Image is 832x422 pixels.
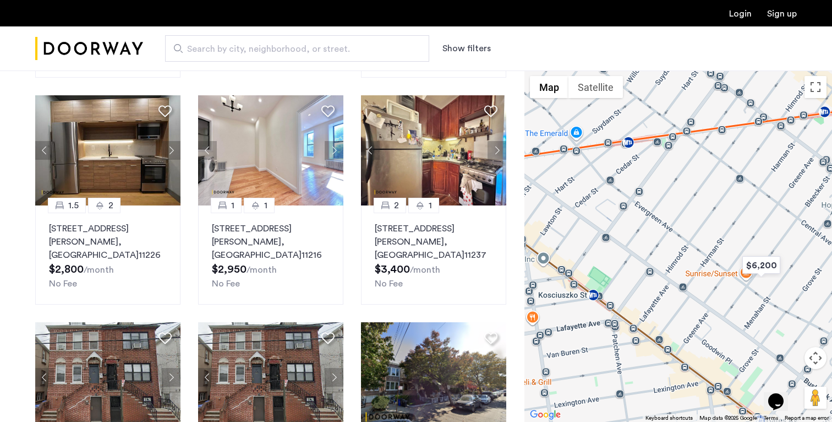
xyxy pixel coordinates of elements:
[84,266,114,274] sub: /month
[729,9,752,18] a: Login
[198,205,343,305] a: 11[STREET_ADDRESS][PERSON_NAME], [GEOGRAPHIC_DATA]11216No Fee
[375,279,403,288] span: No Fee
[804,347,826,369] button: Map camera controls
[527,408,563,422] img: Google
[35,205,180,305] a: 1.52[STREET_ADDRESS][PERSON_NAME], [GEOGRAPHIC_DATA]11226No Fee
[325,141,343,160] button: Next apartment
[804,76,826,98] button: Toggle fullscreen view
[488,141,506,160] button: Next apartment
[738,253,785,278] div: $6,200
[764,378,799,411] iframe: chat widget
[361,205,506,305] a: 21[STREET_ADDRESS][PERSON_NAME], [GEOGRAPHIC_DATA]11237No Fee
[527,408,563,422] a: Open this area in Google Maps (opens a new window)
[198,95,343,205] img: 2012_638521835493845862.jpeg
[187,42,398,56] span: Search by city, neighborhood, or street.
[764,414,778,422] a: Terms (opens in new tab)
[568,76,623,98] button: Show satellite imagery
[35,28,143,69] a: Cazamio Logo
[35,141,54,160] button: Previous apartment
[699,415,757,421] span: Map data ©2025 Google
[361,95,506,205] img: 360ac8f6-4482-47b0-bc3d-3cb89b569d10_638791359623755990.jpeg
[68,199,79,212] span: 1.5
[767,9,797,18] a: Registration
[375,222,492,262] p: [STREET_ADDRESS][PERSON_NAME] 11237
[35,28,143,69] img: logo
[530,76,568,98] button: Show street map
[35,95,180,205] img: 2012_638668068959509256.jpeg
[198,141,217,160] button: Previous apartment
[212,264,247,275] span: $2,950
[394,199,399,212] span: 2
[49,279,77,288] span: No Fee
[108,199,113,212] span: 2
[410,266,440,274] sub: /month
[442,42,491,55] button: Show or hide filters
[264,199,267,212] span: 1
[198,368,217,387] button: Previous apartment
[212,279,240,288] span: No Fee
[247,266,277,274] sub: /month
[212,222,330,262] p: [STREET_ADDRESS][PERSON_NAME] 11216
[375,264,410,275] span: $3,400
[325,368,343,387] button: Next apartment
[785,414,829,422] a: Report a map error
[162,368,180,387] button: Next apartment
[645,414,693,422] button: Keyboard shortcuts
[162,141,180,160] button: Next apartment
[804,387,826,409] button: Drag Pegman onto the map to open Street View
[49,222,167,262] p: [STREET_ADDRESS][PERSON_NAME] 11226
[231,199,234,212] span: 1
[35,368,54,387] button: Previous apartment
[361,141,380,160] button: Previous apartment
[165,35,429,62] input: Apartment Search
[49,264,84,275] span: $2,800
[429,199,432,212] span: 1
